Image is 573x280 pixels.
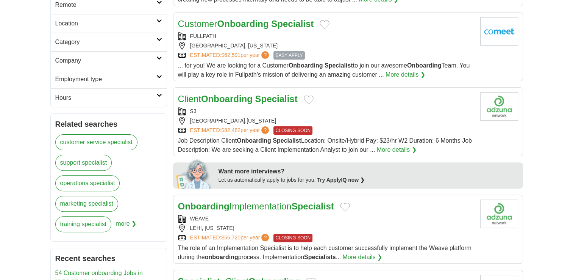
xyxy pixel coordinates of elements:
span: The role of an Implementation Specialist is to help each customer successfully implement the Weav... [178,245,472,260]
span: EASY APPLY [273,51,304,60]
div: [GEOGRAPHIC_DATA],[US_STATE] [178,117,474,125]
strong: Specialist [292,201,334,211]
a: customer service specialist [55,134,137,150]
button: Add to favorite jobs [340,203,350,212]
strong: Specialist [325,62,353,69]
h2: Employment type [55,75,156,84]
strong: Onboarding [178,201,230,211]
img: Company logo [480,200,518,228]
span: more ❯ [116,216,136,237]
div: LEHI, [US_STATE] [178,224,474,232]
h2: Hours [55,93,156,102]
a: marketing specialist [55,196,119,212]
a: Location [51,14,167,33]
a: training specialist [55,216,112,232]
img: apply-iq-scientist.png [176,158,213,189]
a: OnboardingImplementationSpecialist [178,201,334,211]
img: Company logo [480,92,518,121]
button: Add to favorite jobs [304,95,314,104]
strong: Onboarding [237,137,271,144]
a: ESTIMATED:$62,591per year? [190,51,271,60]
a: CustomerOnboarding Specialist [178,19,314,29]
a: Try ApplyIQ now ❯ [317,177,365,183]
img: Company logo [480,17,518,46]
a: ESTIMATED:$82,482per year? [190,126,271,135]
strong: Onboarding [407,62,442,69]
span: CLOSING SOON [273,234,312,242]
div: Let us automatically apply to jobs for you. [219,176,518,184]
a: operations specialist [55,175,120,191]
h2: Related searches [55,118,162,130]
h2: Category [55,38,156,47]
h2: Remote [55,0,156,9]
a: Category [51,33,167,51]
span: Job Description Client Location: Onsite/Hybrid Pay: $23/hr W2 Duration: 6 Months Job Description:... [178,137,472,153]
div: FULLPATH [178,32,474,40]
a: Hours [51,88,167,107]
h2: Recent searches [55,253,162,264]
span: ? [261,126,269,134]
strong: Specialist [255,94,298,104]
a: Employment type [51,70,167,88]
span: $56,720 [221,234,240,241]
span: ? [261,51,269,59]
strong: onboarding [205,254,238,260]
h2: Company [55,56,156,65]
div: S3 [178,107,474,115]
strong: Specialists [304,254,336,260]
span: $62,591 [221,52,240,58]
h2: Location [55,19,156,28]
strong: Onboarding [289,62,323,69]
a: More details ❯ [386,70,425,79]
button: Add to favorite jobs [320,20,329,29]
div: WEAVE [178,215,474,223]
div: Want more interviews? [219,167,518,176]
span: ... for you! We are looking for a Customer to join our awesome Team. You will play a key role in ... [178,62,470,78]
strong: Specialist [271,19,314,29]
a: Company [51,51,167,70]
strong: Onboarding [201,94,253,104]
a: ClientOnboarding Specialist [178,94,298,104]
a: More details ❯ [377,145,417,154]
span: $82,482 [221,127,240,133]
a: ESTIMATED:$56,720per year? [190,234,271,242]
span: CLOSING SOON [273,126,312,135]
strong: Onboarding [217,19,269,29]
div: [GEOGRAPHIC_DATA], [US_STATE] [178,42,474,50]
strong: Specialist [273,137,301,144]
span: ? [261,234,269,241]
a: support specialist [55,155,112,171]
a: More details ❯ [342,253,382,262]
